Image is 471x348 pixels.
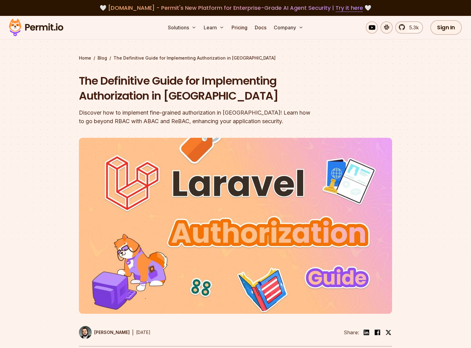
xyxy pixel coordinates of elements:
[79,326,130,339] a: [PERSON_NAME]
[385,329,391,335] img: twitter
[336,4,363,12] a: Try it here
[79,73,314,104] h1: The Definitive Guide for Implementing Authorization in [GEOGRAPHIC_DATA]
[94,329,130,335] p: [PERSON_NAME]
[108,4,363,12] span: [DOMAIN_NAME] - Permit's New Platform for Enterprise-Grade AI Agent Security |
[344,329,359,336] li: Share:
[201,21,227,34] button: Learn
[136,330,150,335] time: [DATE]
[132,329,134,336] div: |
[6,17,66,38] img: Permit logo
[374,329,381,336] img: facebook
[165,21,199,34] button: Solutions
[79,326,92,339] img: Gabriel L. Manor
[79,108,314,126] div: Discover how to implement fine-grained authorization in [GEOGRAPHIC_DATA]! Learn how to go beyond...
[98,55,107,61] a: Blog
[395,21,423,34] a: 5.3k
[15,4,456,12] div: 🤍 🤍
[79,138,392,314] img: The Definitive Guide for Implementing Authorization in Laravel
[406,24,419,31] span: 5.3k
[252,21,269,34] a: Docs
[271,21,306,34] button: Company
[79,55,91,61] a: Home
[79,55,392,61] div: / /
[363,329,370,336] img: linkedin
[430,20,462,35] a: Sign In
[229,21,250,34] a: Pricing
